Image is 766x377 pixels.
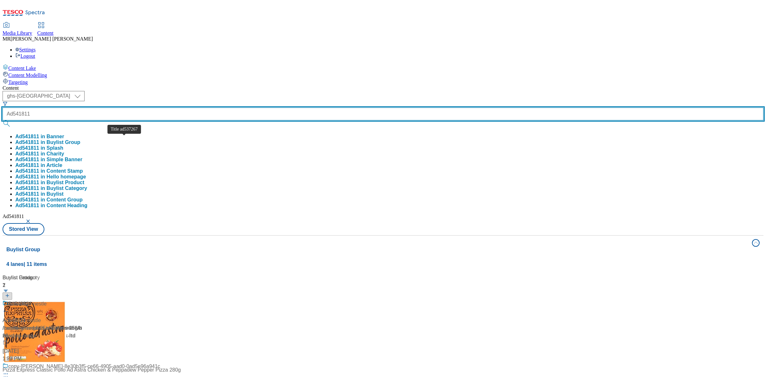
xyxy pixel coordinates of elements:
[15,191,64,197] button: Ad541811 in Buylist
[3,282,82,289] div: 1
[15,151,64,157] button: Ad541811 in Charity
[11,36,93,41] span: [PERSON_NAME] [PERSON_NAME]
[8,79,28,85] span: Targeting
[15,157,82,162] button: Ad541811 in Simple Banner
[3,78,763,85] a: Targeting
[8,363,160,370] div: copy-[PERSON_NAME]-8e30b3f5-ce66-4905-aad0-0ad5e96a941c
[15,174,86,180] button: Ad541811 in Hello homepage
[3,85,763,91] div: Content
[3,108,763,120] input: Search
[15,162,62,168] button: Ad541811 in Article
[3,214,24,219] span: Ad541811
[3,274,82,282] div: Buylist Group
[15,139,80,145] div: Ad541811 in
[3,325,80,338] span: / nestle-shreddies-cheerios-25tw20
[3,223,44,235] button: Stored View
[8,300,47,308] div: Ad540824 nestle
[15,180,84,185] button: Ad541811 in Buylist Product
[15,134,64,139] button: Ad541811 in Banner
[15,151,64,157] div: Ad541811 in
[3,317,41,324] div: Ad540824 nestle
[37,30,54,36] span: Content
[15,47,36,52] a: Settings
[3,71,763,78] a: Content Modelling
[15,203,87,208] button: Ad541811 in Content Heading
[6,246,748,253] h4: Buylist Group
[47,139,80,145] span: Buylist Group
[15,145,63,151] button: Ad541811 in Splash
[3,236,763,271] button: Buylist Group4 lanes| 11 items
[15,185,87,191] button: Ad541811 in Buylist Category
[8,65,36,71] span: Content Lake
[15,53,35,59] a: Logout
[15,139,80,145] button: Ad541811 in Buylist Group
[3,30,32,36] span: Media Library
[15,168,83,174] div: Ad541811 in
[47,168,83,174] span: Content Stamp
[15,185,87,191] div: Ad541811 in
[15,197,83,203] div: Ad541811 in
[37,23,54,36] a: Content
[3,101,8,106] svg: Search Filters
[3,36,11,41] span: MR
[47,197,83,202] span: Content Group
[47,151,64,156] span: Charity
[8,72,47,78] span: Content Modelling
[3,23,32,36] a: Media Library
[3,355,82,363] div: 1:59 PM
[3,64,763,71] a: Content Lake
[15,197,83,203] button: Ad541811 in Content Group
[15,168,83,174] button: Ad541811 in Content Stamp
[47,185,87,191] span: Buylist Category
[6,261,47,267] span: 4 lanes | 11 items
[3,347,82,355] div: [DATE]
